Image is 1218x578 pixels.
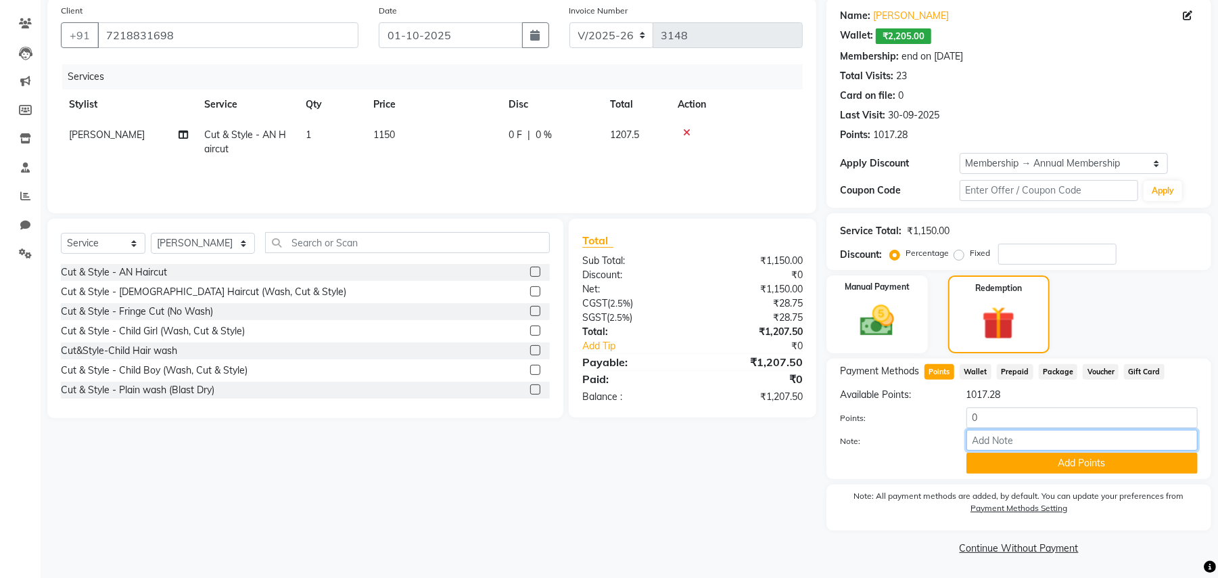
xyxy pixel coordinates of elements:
[61,285,346,299] div: Cut & Style - [DEMOGRAPHIC_DATA] Haircut (Wash, Cut & Style)
[997,364,1033,380] span: Prepaid
[582,297,607,309] span: CGST
[602,89,670,120] th: Total
[610,129,639,141] span: 1207.5
[572,311,693,325] div: ( )
[61,363,248,378] div: Cut & Style - Child Boy (Wash, Cut & Style)
[906,247,949,259] label: Percentage
[840,128,870,142] div: Points:
[61,305,213,319] div: Cut & Style - Fringe Cut (No Wash)
[840,108,885,123] div: Last Visit:
[845,281,910,293] label: Manual Payment
[840,248,882,262] div: Discount:
[379,5,397,17] label: Date
[61,344,177,358] div: Cut&Style-Child Hair wash
[840,89,895,103] div: Card on file:
[840,224,901,238] div: Service Total:
[693,325,813,339] div: ₹1,207.50
[693,254,813,268] div: ₹1,150.00
[975,282,1022,294] label: Redemption
[830,412,956,424] label: Points:
[888,108,939,123] div: 30-09-2025
[373,129,395,141] span: 1150
[849,301,905,340] img: _cash.svg
[569,5,628,17] label: Invoice Number
[830,388,956,402] div: Available Points:
[840,28,873,44] div: Wallet:
[970,247,990,259] label: Fixed
[572,296,693,311] div: ( )
[1124,364,1165,380] span: Gift Card
[97,22,358,48] input: Search by Name/Mobile/Email/Code
[693,354,813,370] div: ₹1,207.50
[670,89,803,120] th: Action
[901,49,963,64] div: end on [DATE]
[960,364,991,380] span: Wallet
[830,435,956,447] label: Note:
[61,265,167,280] div: Cut & Style - AN Haircut
[572,268,693,282] div: Discount:
[204,129,286,155] span: Cut & Style - AN Haircut
[966,453,1198,474] button: Add Points
[1144,181,1182,201] button: Apply
[572,354,693,370] div: Payable:
[69,129,145,141] span: [PERSON_NAME]
[972,303,1025,344] img: _gift.svg
[62,64,813,89] div: Services
[840,49,899,64] div: Membership:
[536,128,552,142] span: 0 %
[1083,364,1119,380] span: Voucher
[528,128,530,142] span: |
[196,89,298,120] th: Service
[693,268,813,282] div: ₹0
[840,490,1198,520] label: Note: All payment methods are added, by default. You can update your preferences from
[572,371,693,387] div: Paid:
[840,9,870,23] div: Name:
[693,311,813,325] div: ₹28.75
[840,183,959,198] div: Coupon Code
[840,156,959,171] div: Apply Discount
[873,128,908,142] div: 1017.28
[956,388,1208,402] div: 1017.28
[61,5,83,17] label: Client
[365,89,500,120] th: Price
[898,89,904,103] div: 0
[966,407,1198,428] input: Points
[298,89,365,120] th: Qty
[306,129,311,141] span: 1
[693,282,813,296] div: ₹1,150.00
[693,371,813,387] div: ₹0
[572,339,713,353] a: Add Tip
[610,298,630,309] span: 2.5%
[572,282,693,296] div: Net:
[907,224,950,238] div: ₹1,150.00
[896,69,907,83] div: 23
[873,9,949,23] a: [PERSON_NAME]
[966,430,1198,451] input: Add Note
[713,339,813,353] div: ₹0
[500,89,602,120] th: Disc
[924,364,954,380] span: Points
[572,254,693,268] div: Sub Total:
[61,324,245,338] div: Cut & Style - Child Girl (Wash, Cut & Style)
[61,383,214,397] div: Cut & Style - Plain wash (Blast Dry)
[840,69,893,83] div: Total Visits:
[609,312,630,323] span: 2.5%
[970,502,1067,514] label: Payment Methods Setting
[829,541,1209,556] a: Continue Without Payment
[1039,364,1078,380] span: Package
[582,311,607,324] span: SGST
[61,89,196,120] th: Stylist
[582,234,613,248] span: Total
[876,28,931,44] span: ₹2,205.00
[840,364,919,378] span: Payment Methods
[693,390,813,404] div: ₹1,207.50
[572,325,693,339] div: Total:
[693,296,813,311] div: ₹28.75
[960,180,1138,201] input: Enter Offer / Coupon Code
[61,22,99,48] button: +91
[509,128,522,142] span: 0 F
[265,232,550,253] input: Search or Scan
[572,390,693,404] div: Balance :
